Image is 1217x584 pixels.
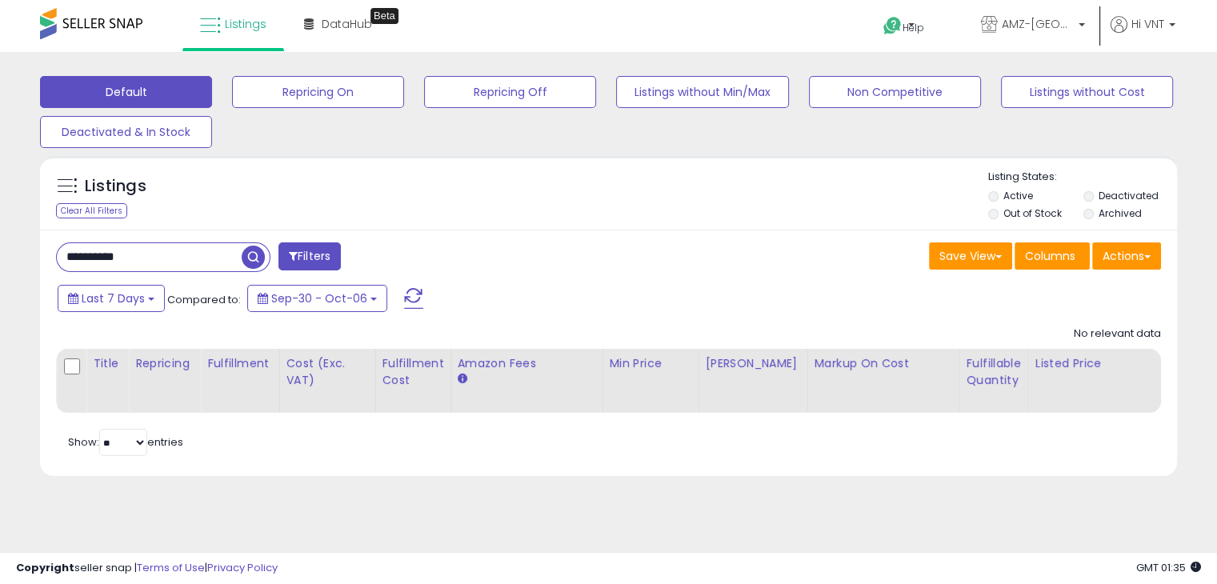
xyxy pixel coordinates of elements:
[56,203,127,218] div: Clear All Filters
[1025,248,1075,264] span: Columns
[247,285,387,312] button: Sep-30 - Oct-06
[68,434,183,450] span: Show: entries
[40,76,212,108] button: Default
[58,285,165,312] button: Last 7 Days
[135,355,194,372] div: Repricing
[207,355,272,372] div: Fulfillment
[382,355,444,389] div: Fulfillment Cost
[1136,560,1201,575] span: 2025-10-14 01:35 GMT
[16,561,278,576] div: seller snap | |
[40,116,212,148] button: Deactivated & In Stock
[137,560,205,575] a: Terms of Use
[815,355,953,372] div: Markup on Cost
[93,355,122,372] div: Title
[1015,242,1090,270] button: Columns
[1074,326,1161,342] div: No relevant data
[1002,16,1074,32] span: AMZ-[GEOGRAPHIC_DATA]
[1035,355,1174,372] div: Listed Price
[1111,16,1175,52] a: Hi VNT
[809,76,981,108] button: Non Competitive
[988,170,1177,185] p: Listing States:
[1098,206,1141,220] label: Archived
[610,355,692,372] div: Min Price
[458,372,467,386] small: Amazon Fees.
[903,21,924,34] span: Help
[322,16,372,32] span: DataHub
[271,290,367,306] span: Sep-30 - Oct-06
[883,16,903,36] i: Get Help
[1003,189,1033,202] label: Active
[706,355,801,372] div: [PERSON_NAME]
[16,560,74,575] strong: Copyright
[458,355,596,372] div: Amazon Fees
[207,560,278,575] a: Privacy Policy
[370,8,398,24] div: Tooltip anchor
[167,292,241,307] span: Compared to:
[929,242,1012,270] button: Save View
[286,355,369,389] div: Cost (Exc. VAT)
[616,76,788,108] button: Listings without Min/Max
[232,76,404,108] button: Repricing On
[967,355,1022,389] div: Fulfillable Quantity
[1131,16,1164,32] span: Hi VNT
[1098,189,1158,202] label: Deactivated
[278,242,341,270] button: Filters
[871,4,955,52] a: Help
[82,290,145,306] span: Last 7 Days
[1092,242,1161,270] button: Actions
[225,16,266,32] span: Listings
[1001,76,1173,108] button: Listings without Cost
[807,349,959,413] th: The percentage added to the cost of goods (COGS) that forms the calculator for Min & Max prices.
[424,76,596,108] button: Repricing Off
[85,175,146,198] h5: Listings
[1003,206,1062,220] label: Out of Stock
